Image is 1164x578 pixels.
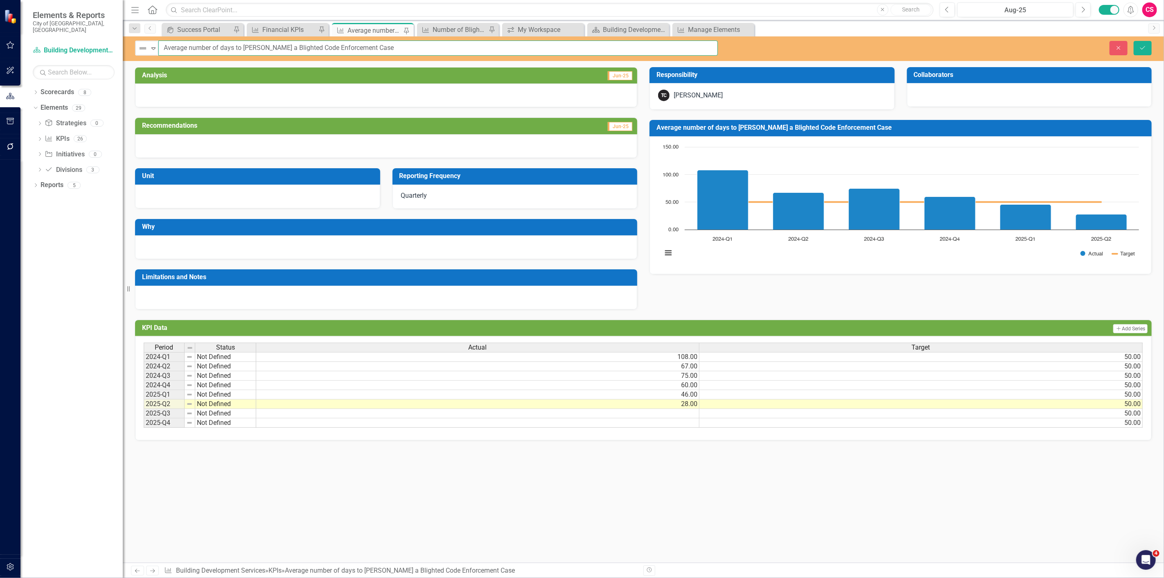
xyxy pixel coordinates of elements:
a: Building Development Services [176,567,265,574]
h3: Responsibility [656,71,891,79]
div: My Workspace [518,25,582,35]
span: Target [912,344,930,351]
button: Show Target [1112,251,1135,257]
td: 2025-Q3 [144,409,185,418]
text: 150.00 [663,144,679,150]
h3: Collaborators [914,71,1148,79]
img: 8DAGhfEEPCf229AAAAAElFTkSuQmCC [186,401,193,407]
h3: Recommendations [142,122,478,129]
a: Strategies [45,119,86,128]
text: 2024-Q2 [788,237,808,242]
td: 50.00 [699,381,1143,390]
h3: Average number of days to [PERSON_NAME] a Blighted Code Enforcement Case [656,124,1148,131]
td: 50.00 [699,371,1143,381]
a: Reports [41,181,63,190]
div: Building Development Services [603,25,667,35]
img: 8DAGhfEEPCf229AAAAAElFTkSuQmCC [187,345,193,351]
img: 8DAGhfEEPCf229AAAAAElFTkSuQmCC [186,420,193,426]
input: Search ClearPoint... [166,3,934,17]
path: 2024-Q2, 67. Actual. [773,193,824,230]
span: Elements & Reports [33,10,115,20]
text: 50.00 [665,200,679,205]
a: Scorecards [41,88,74,97]
button: Show Actual [1081,251,1103,257]
a: Initiatives [45,150,84,159]
div: Success Portal [177,25,231,35]
a: Number of Blighted, DB, and Zoning Service Requests Resolved - 6003, 6005, 6006, 6007 [419,25,487,35]
td: 2024-Q3 [144,371,185,381]
div: [PERSON_NAME] [674,91,723,100]
div: 29 [72,104,85,111]
path: 2024-Q1, 108. Actual. [697,170,749,230]
td: 50.00 [699,418,1143,428]
button: Add Series [1113,324,1148,333]
div: Number of Blighted, DB, and Zoning Service Requests Resolved - 6003, 6005, 6006, 6007 [433,25,487,35]
div: » » [164,566,637,576]
span: Period [155,344,174,351]
td: 50.00 [699,400,1143,409]
div: Financial KPIs [262,25,316,35]
div: 8 [78,89,91,96]
span: Jun-25 [608,71,632,80]
img: ClearPoint Strategy [4,9,19,24]
div: Average number of days to [PERSON_NAME] a Blighted Code Enforcement Case [347,25,402,36]
a: Success Portal [164,25,231,35]
text: 2025-Q2 [1091,237,1111,242]
button: Aug-25 [957,2,1074,17]
td: 75.00 [256,371,699,381]
h3: Limitations and Notes [142,273,633,281]
td: 2025-Q1 [144,390,185,400]
td: 67.00 [256,362,699,371]
a: My Workspace [504,25,582,35]
div: Manage Elements [688,25,752,35]
td: Not Defined [195,381,256,390]
td: Not Defined [195,371,256,381]
div: CS [1142,2,1157,17]
text: 0.00 [668,227,679,233]
input: Search Below... [33,65,115,79]
td: 60.00 [256,381,699,390]
img: Not Defined [138,43,148,53]
td: Not Defined [195,352,256,362]
td: 2024-Q1 [144,352,185,362]
td: Not Defined [195,390,256,400]
a: Manage Elements [674,25,752,35]
td: 2024-Q2 [144,362,185,371]
td: 2024-Q4 [144,381,185,390]
h3: Why [142,223,633,230]
button: Search [891,4,932,16]
a: Building Development Services [33,46,115,55]
div: 5 [68,182,81,189]
a: Building Development Services [589,25,667,35]
g: Actual, series 1 of 2. Bar series with 6 bars. [697,170,1127,230]
text: 2024-Q1 [713,237,733,242]
td: 50.00 [699,362,1143,371]
iframe: Intercom live chat [1136,550,1156,570]
span: Actual [469,344,487,351]
div: Aug-25 [960,5,1071,15]
td: Not Defined [195,409,256,418]
td: 50.00 [699,352,1143,362]
div: Average number of days to [PERSON_NAME] a Blighted Code Enforcement Case [285,567,515,574]
span: Status [216,344,235,351]
button: View chart menu, Chart [663,247,674,259]
div: 26 [74,135,87,142]
td: 108.00 [256,352,699,362]
img: 8DAGhfEEPCf229AAAAAElFTkSuQmCC [186,363,193,370]
a: KPIs [268,567,282,574]
div: TC [658,90,670,101]
td: Not Defined [195,362,256,371]
text: 2024-Q3 [864,237,884,242]
td: 2025-Q2 [144,400,185,409]
div: 0 [90,120,104,127]
text: 100.00 [663,172,679,178]
div: Chart. Highcharts interactive chart. [658,143,1143,266]
span: 4 [1153,550,1159,557]
svg: Interactive chart [658,143,1143,266]
td: 50.00 [699,390,1143,400]
td: Not Defined [195,400,256,409]
img: 8DAGhfEEPCf229AAAAAElFTkSuQmCC [186,354,193,360]
a: Financial KPIs [249,25,316,35]
small: City of [GEOGRAPHIC_DATA], [GEOGRAPHIC_DATA] [33,20,115,34]
td: Not Defined [195,418,256,428]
